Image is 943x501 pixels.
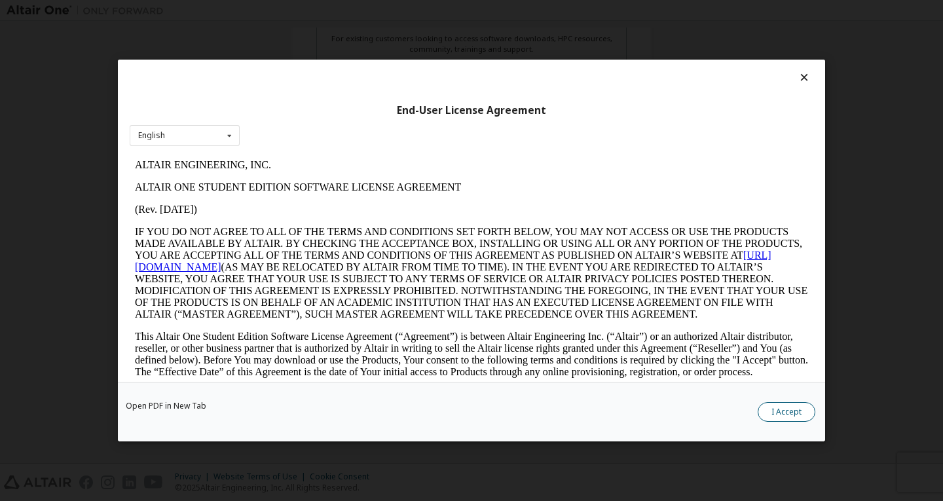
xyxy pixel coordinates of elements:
[138,132,165,139] div: English
[758,402,815,422] button: I Accept
[126,402,206,410] a: Open PDF in New Tab
[5,50,678,62] p: (Rev. [DATE])
[5,28,678,39] p: ALTAIR ONE STUDENT EDITION SOFTWARE LICENSE AGREEMENT
[5,96,642,119] a: [URL][DOMAIN_NAME]
[5,72,678,166] p: IF YOU DO NOT AGREE TO ALL OF THE TERMS AND CONDITIONS SET FORTH BELOW, YOU MAY NOT ACCESS OR USE...
[5,5,678,17] p: ALTAIR ENGINEERING, INC.
[130,104,813,117] div: End-User License Agreement
[5,177,678,224] p: This Altair One Student Edition Software License Agreement (“Agreement”) is between Altair Engine...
